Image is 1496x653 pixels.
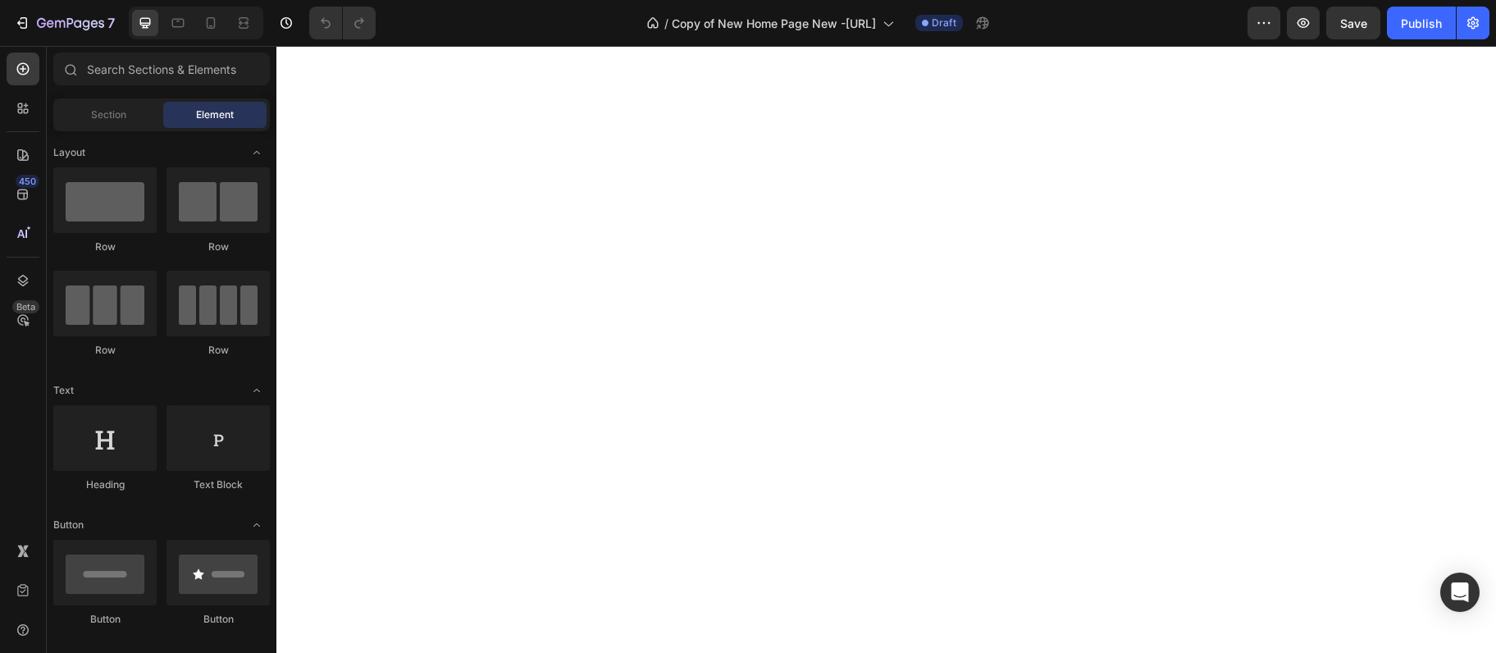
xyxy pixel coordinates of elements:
[166,343,270,358] div: Row
[7,7,122,39] button: 7
[1340,16,1367,30] span: Save
[12,300,39,313] div: Beta
[1326,7,1380,39] button: Save
[196,107,234,122] span: Element
[53,612,157,627] div: Button
[244,512,270,538] span: Toggle open
[309,7,376,39] div: Undo/Redo
[244,377,270,404] span: Toggle open
[53,145,85,160] span: Layout
[16,175,39,188] div: 450
[53,477,157,492] div: Heading
[932,16,956,30] span: Draft
[166,612,270,627] div: Button
[91,107,126,122] span: Section
[53,383,74,398] span: Text
[664,15,668,32] span: /
[166,240,270,254] div: Row
[53,53,270,85] input: Search Sections & Elements
[107,13,115,33] p: 7
[53,240,157,254] div: Row
[53,518,84,532] span: Button
[672,15,876,32] span: Copy of New Home Page New -[URL]
[276,46,1496,653] iframe: Design area
[53,343,157,358] div: Row
[1440,573,1480,612] div: Open Intercom Messenger
[1401,15,1442,32] div: Publish
[1387,7,1456,39] button: Publish
[244,139,270,166] span: Toggle open
[166,477,270,492] div: Text Block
